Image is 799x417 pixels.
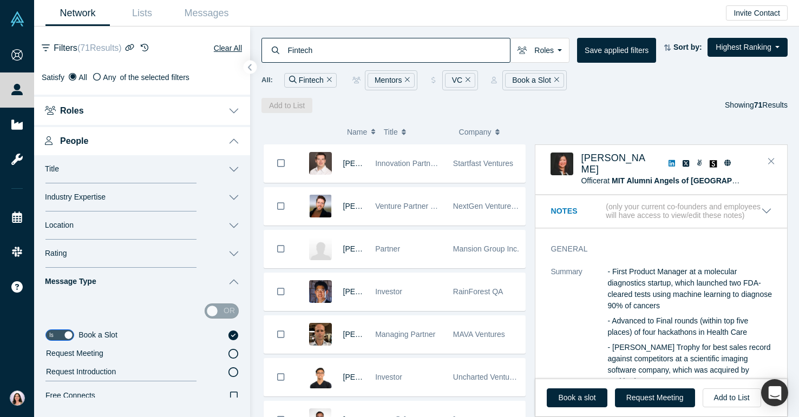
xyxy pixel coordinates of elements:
[34,240,250,268] button: Rating
[703,388,761,407] button: Add to List
[261,75,273,85] span: All:
[34,268,250,296] button: Message Type
[343,159,405,168] span: [PERSON_NAME]
[375,287,402,296] span: Investor
[402,74,410,87] button: Remove Filter
[510,38,569,63] button: Roles
[284,73,337,88] div: Fintech
[213,42,243,55] button: Clear All
[347,121,367,143] span: Name
[264,359,298,396] button: Bookmark
[324,74,332,87] button: Remove Filter
[551,74,559,87] button: Remove Filter
[264,273,298,310] button: Bookmark
[551,266,607,399] dt: Summary
[453,373,520,381] span: Uncharted Ventures
[46,367,116,376] span: Request Introduction
[10,390,25,406] img: Anku Chahal's Account
[453,330,505,339] span: MAVA Ventures
[453,159,513,168] span: Startfast Ventures
[453,244,519,253] span: Mansion Group Inc.
[34,381,250,410] button: Free Connects
[368,73,415,88] div: Mentors
[763,153,780,170] button: Close
[505,73,564,88] div: Book a Slot
[54,42,121,55] span: Filters
[375,330,435,339] span: Managing Partner
[45,1,110,26] a: Network
[45,164,59,174] span: Title
[343,373,405,381] a: [PERSON_NAME]
[551,206,604,217] h3: Notes
[10,11,25,27] img: Alchemist Vault Logo
[60,105,84,116] span: Roles
[261,98,312,113] button: Add to List
[42,72,243,83] div: Satisfy of the selected filters
[34,95,250,125] button: Roles
[45,390,95,401] span: Free Connects
[46,349,103,358] span: Request Meeting
[453,287,503,296] span: RainForest QA
[459,121,523,143] button: Company
[174,1,239,26] a: Messages
[264,188,298,225] button: Bookmark
[384,121,448,143] button: Title
[309,195,332,217] img: Shane Sabine's Profile Image
[60,136,88,146] span: People
[551,202,772,221] button: Notes (only your current co-founders and employees will have access to view/edit these notes)
[547,388,607,407] a: Book a slot
[384,121,398,143] span: Title
[343,202,405,210] a: [PERSON_NAME]
[34,211,250,240] button: Location
[78,330,117,339] span: Book a Slot
[309,323,332,346] img: David Mortamais's Profile Image
[581,153,645,175] a: [PERSON_NAME]
[577,38,656,63] button: Save applied filters
[607,266,772,312] p: - First Product Manager at a molecular diagnostics startup, which launched two FDA-cleared tests ...
[309,366,332,388] img: Kevin Liu's Profile Image
[103,73,116,82] span: Any
[34,183,250,211] button: Industry Expertise
[462,74,470,87] button: Remove Filter
[264,230,298,268] button: Bookmark
[606,202,761,221] p: (only your current co-founders and employees will have access to view/edit these notes)
[375,159,455,168] span: Innovation Partnerships
[264,316,298,353] button: Bookmark
[673,43,702,51] strong: Sort by:
[459,121,492,143] span: Company
[77,43,122,52] span: ( 71 Results)
[754,101,763,109] strong: 71
[375,244,400,253] span: Partner
[45,193,106,202] span: Industry Expertise
[287,37,510,63] input: Search by name, title, company, summary, expertise, investment criteria or topics of focus
[551,243,757,255] h3: General
[375,373,402,381] span: Investor
[34,155,250,183] button: Title
[34,125,250,155] button: People
[453,202,542,210] span: NextGen Venture Partners
[607,315,772,338] p: - Advanced to Final rounds (within top five places) of four hackathons in Health Care
[309,152,332,175] img: Michael Thaney's Profile Image
[45,221,74,230] span: Location
[725,98,788,113] div: Showing
[615,388,695,407] button: Request Meeting
[343,330,405,339] a: [PERSON_NAME]
[78,73,87,82] span: All
[607,342,772,387] p: - [PERSON_NAME] Trophy for best sales record against competitors at a scientific imaging software...
[309,237,332,260] img: Jason Lok's Profile Image
[343,244,405,253] a: [PERSON_NAME]
[754,101,788,109] span: Results
[726,5,788,21] button: Invite Contact
[45,277,96,286] span: Message Type
[708,38,788,57] button: Highest Ranking
[309,280,332,303] img: Chris Yin's Profile Image
[264,144,298,182] button: Bookmark
[343,287,405,296] a: [PERSON_NAME]
[110,1,174,26] a: Lists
